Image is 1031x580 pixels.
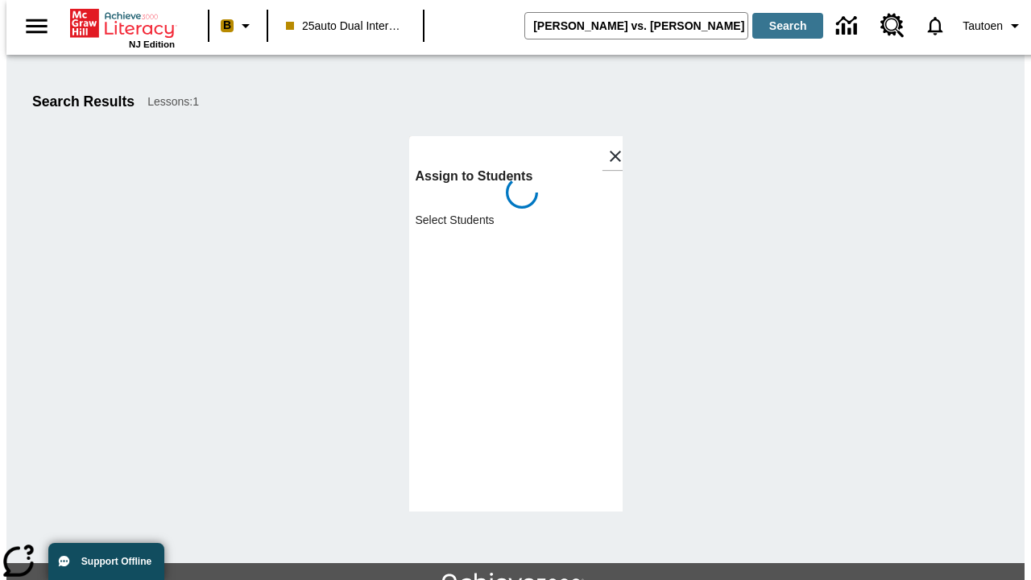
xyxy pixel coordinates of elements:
[286,18,405,35] span: 25auto Dual International
[129,39,175,49] span: NJ Edition
[416,165,629,188] h6: Assign to Students
[752,13,823,39] button: Search
[81,556,151,567] span: Support Offline
[32,93,135,110] h1: Search Results
[525,13,747,39] input: search field
[871,4,914,48] a: Resource Center, Will open in new tab
[416,212,629,228] p: Select Students
[214,11,262,40] button: Boost Class color is peach. Change class color
[914,5,956,47] a: Notifications
[602,143,629,170] button: Close
[223,15,231,35] span: B
[70,7,175,39] a: Home
[956,11,1031,40] button: Profile/Settings
[13,2,60,50] button: Open side menu
[48,543,164,580] button: Support Offline
[70,6,175,49] div: Home
[409,136,623,512] div: lesson details
[963,18,1003,35] span: Tautoen
[147,93,199,110] span: Lessons : 1
[826,4,871,48] a: Data Center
